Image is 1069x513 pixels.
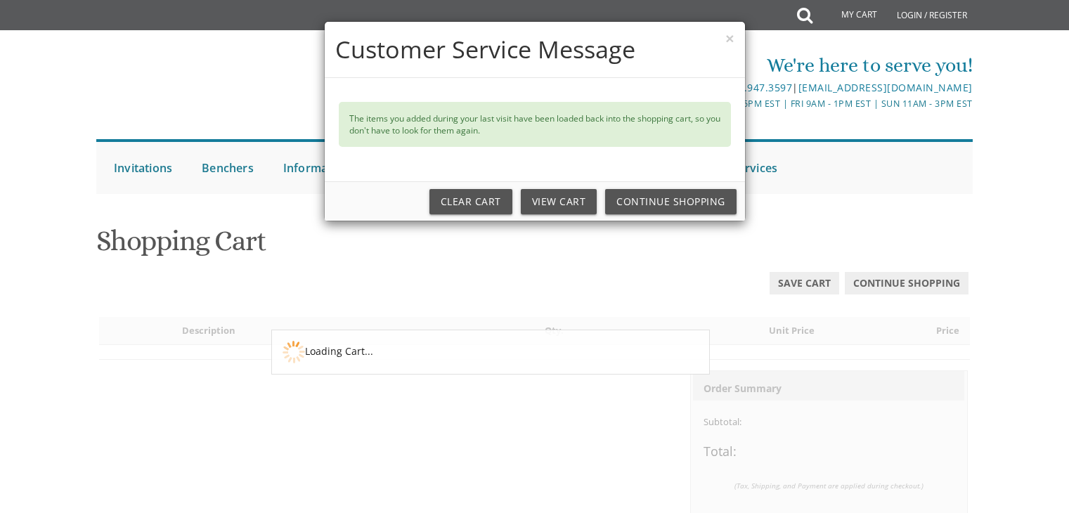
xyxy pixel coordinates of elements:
[339,102,731,147] div: The items you added during your last visit have been loaded back into the shopping cart, so you d...
[725,31,734,46] button: ×
[521,189,597,214] a: View Cart
[335,32,734,67] h4: Customer Service Message
[605,189,737,214] a: Continue Shopping
[429,189,512,214] a: Clear Cart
